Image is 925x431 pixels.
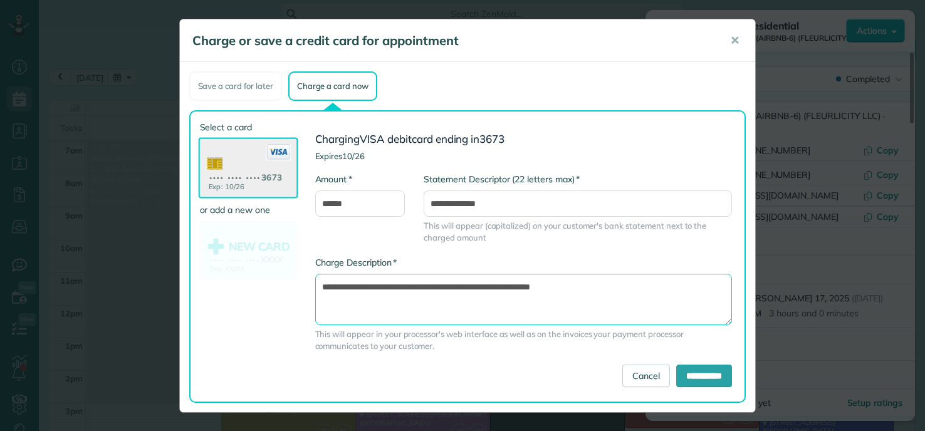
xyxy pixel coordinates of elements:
div: Charge a card now [288,71,377,101]
div: Save a card for later [189,71,282,101]
span: 3673 [479,132,504,145]
label: Charge Description [315,256,397,269]
h4: Expires [315,152,732,160]
label: Statement Descriptor (22 letters max) [424,173,580,185]
span: ✕ [730,33,739,48]
h5: Charge or save a credit card for appointment [192,32,713,49]
span: debit [387,132,412,145]
label: Select a card [200,121,296,133]
label: Amount [315,173,352,185]
label: or add a new one [200,204,296,216]
span: VISA [360,132,385,145]
span: 10/26 [342,151,365,161]
span: This will appear (capitalized) on your customer's bank statement next to the charged amount [424,220,731,244]
h3: Charging card ending in [315,133,732,145]
a: Cancel [622,365,670,387]
span: This will appear in your processor's web interface as well as on the invoices your payment proces... [315,328,732,352]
